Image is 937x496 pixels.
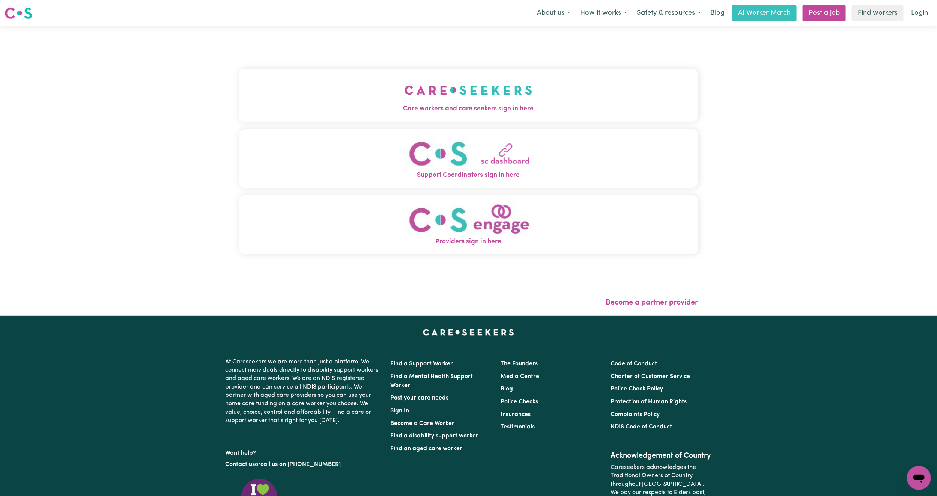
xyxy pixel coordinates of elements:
a: NDIS Code of Conduct [611,424,672,430]
a: Become a partner provider [606,299,698,306]
a: Testimonials [501,424,535,430]
a: Login [907,5,932,21]
span: Providers sign in here [239,237,698,247]
button: Care workers and care seekers sign in here [239,69,698,121]
p: or [226,457,382,472]
h2: Acknowledgement of Country [611,451,711,460]
a: Protection of Human Rights [611,399,687,405]
a: Contact us [226,461,255,467]
a: Find an aged care worker [391,446,463,452]
img: Careseekers logo [5,6,32,20]
p: At Careseekers we are more than just a platform. We connect individuals directly to disability su... [226,355,382,428]
a: Become a Care Worker [391,421,455,427]
a: Post your care needs [391,395,449,401]
a: The Founders [501,361,538,367]
a: Blog [501,386,513,392]
a: Find workers [852,5,904,21]
a: Charter of Customer Service [611,374,690,380]
p: Want help? [226,446,382,457]
button: Safety & resources [632,5,706,21]
a: Find a disability support worker [391,433,479,439]
button: How it works [575,5,632,21]
span: Care workers and care seekers sign in here [239,104,698,114]
a: Careseekers home page [423,329,514,335]
a: Blog [706,5,729,21]
a: Careseekers logo [5,5,32,22]
iframe: Button to launch messaging window, conversation in progress [907,466,931,490]
a: Media Centre [501,374,539,380]
a: Sign In [391,408,409,414]
a: Find a Mental Health Support Worker [391,374,473,389]
a: Post a job [803,5,846,21]
button: Providers sign in here [239,195,698,254]
button: About us [532,5,575,21]
a: Police Check Policy [611,386,663,392]
a: Insurances [501,412,531,418]
span: Support Coordinators sign in here [239,170,698,180]
a: Code of Conduct [611,361,657,367]
a: Complaints Policy [611,412,660,418]
button: Support Coordinators sign in here [239,129,698,188]
a: AI Worker Match [732,5,797,21]
a: Find a Support Worker [391,361,453,367]
a: call us on [PHONE_NUMBER] [261,461,341,467]
a: Police Checks [501,399,538,405]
